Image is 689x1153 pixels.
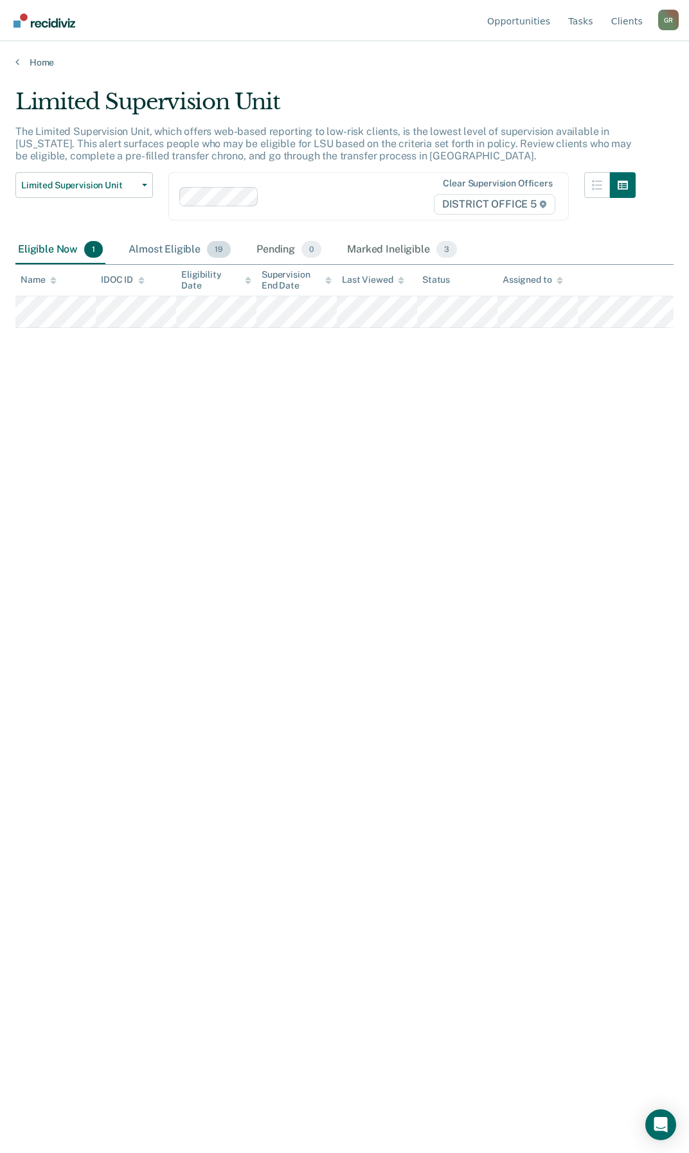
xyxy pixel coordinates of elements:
div: Open Intercom Messenger [645,1109,676,1140]
span: 3 [436,241,457,258]
div: Last Viewed [342,274,404,285]
div: Supervision End Date [262,269,332,291]
button: Limited Supervision Unit [15,172,153,198]
div: Status [422,274,450,285]
div: Limited Supervision Unit [15,89,636,125]
div: Assigned to [503,274,563,285]
a: Home [15,57,674,68]
img: Recidiviz [13,13,75,28]
div: G R [658,10,679,30]
div: Almost Eligible19 [126,236,233,264]
div: Eligibility Date [181,269,251,291]
div: Clear supervision officers [443,178,552,189]
span: DISTRICT OFFICE 5 [434,194,555,215]
div: Marked Ineligible3 [344,236,460,264]
p: The Limited Supervision Unit, which offers web-based reporting to low-risk clients, is the lowest... [15,125,632,162]
div: Eligible Now1 [15,236,105,264]
div: Pending0 [254,236,324,264]
span: Limited Supervision Unit [21,180,137,191]
span: 19 [207,241,231,258]
div: IDOC ID [101,274,145,285]
span: 0 [301,241,321,258]
button: Profile dropdown button [658,10,679,30]
span: 1 [84,241,103,258]
div: Name [21,274,57,285]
